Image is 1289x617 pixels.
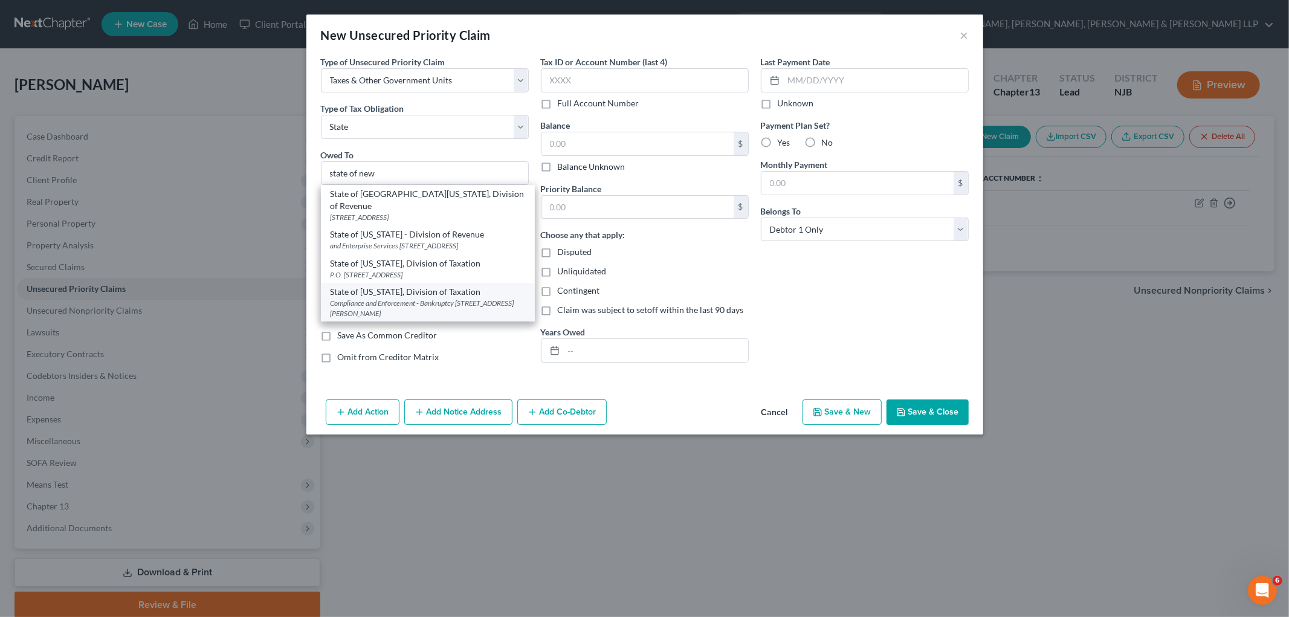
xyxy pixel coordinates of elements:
label: Balance [541,119,570,132]
button: Save & Close [887,399,969,425]
button: Save & New [803,399,882,425]
div: State of [US_STATE], Division of Taxation [331,257,525,270]
span: Type of Tax Obligation [321,103,404,114]
label: Years Owed [541,326,586,338]
label: Save As Common Creditor [338,329,438,341]
button: × [960,28,969,42]
div: $ [954,172,968,195]
span: Contingent [558,285,600,296]
div: State of [GEOGRAPHIC_DATA][US_STATE], Division of Revenue [331,188,525,212]
button: Add Co-Debtor [517,399,607,425]
div: P.O. [STREET_ADDRESS] [331,270,525,280]
label: Choose any that apply: [541,228,625,241]
label: Last Payment Date [761,56,830,68]
input: MM/DD/YYYY [784,69,968,92]
label: Priority Balance [541,183,602,195]
input: -- [564,339,748,362]
label: Full Account Number [558,97,639,109]
span: 6 [1273,576,1282,586]
label: Balance Unknown [558,161,625,173]
button: Cancel [752,401,798,425]
span: Type of Unsecured Priority Claim [321,57,445,67]
div: Compliance and Enforcement - Bankruptcy [STREET_ADDRESS][PERSON_NAME] [331,298,525,318]
input: XXXX [541,68,749,92]
label: Monthly Payment [761,158,828,171]
div: $ [734,132,748,155]
span: Owed To [321,150,354,160]
input: Search creditor by name... [321,161,529,186]
div: New Unsecured Priority Claim [321,27,491,44]
label: Payment Plan Set? [761,119,969,132]
div: [STREET_ADDRESS] [331,212,525,222]
input: 0.00 [761,172,954,195]
button: Add Notice Address [404,399,512,425]
span: Omit from Creditor Matrix [338,352,439,362]
span: Claim was subject to setoff within the last 90 days [558,305,744,315]
button: Add Action [326,399,399,425]
div: State of [US_STATE] - Division of Revenue [331,228,525,241]
span: Unliquidated [558,266,607,276]
div: and Enterprise Services [STREET_ADDRESS] [331,241,525,251]
div: State of [US_STATE], Division of Taxation [331,286,525,298]
span: Belongs To [761,206,801,216]
input: 0.00 [541,132,734,155]
span: Disputed [558,247,592,257]
div: $ [734,196,748,219]
label: Tax ID or Account Number (last 4) [541,56,668,68]
span: No [822,137,833,147]
span: Yes [778,137,790,147]
label: Unknown [778,97,814,109]
iframe: Intercom live chat [1248,576,1277,605]
input: 0.00 [541,196,734,219]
